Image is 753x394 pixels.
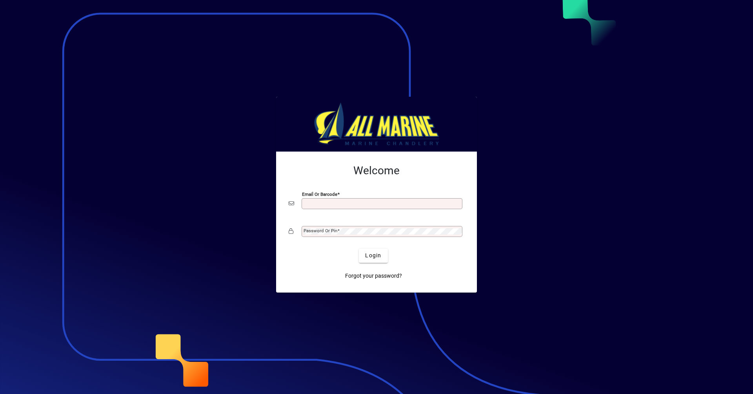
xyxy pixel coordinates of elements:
[365,251,381,260] span: Login
[342,269,405,283] a: Forgot your password?
[359,249,387,263] button: Login
[302,191,337,197] mat-label: Email or Barcode
[289,164,464,177] h2: Welcome
[304,228,337,233] mat-label: Password or Pin
[345,272,402,280] span: Forgot your password?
